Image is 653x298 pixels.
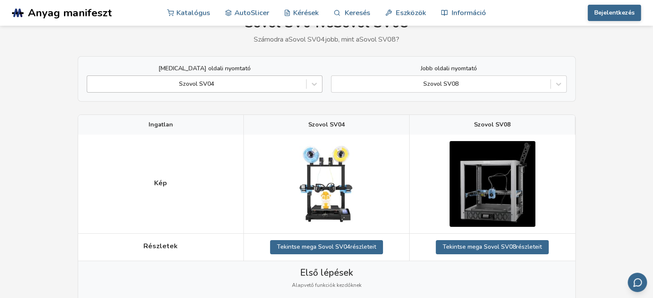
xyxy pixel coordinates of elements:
font: részleteit [350,243,376,251]
font: a Sovol SV04 [313,243,350,251]
font: Tekintse meg [277,243,313,251]
font: Eszközök [396,8,426,18]
a: Tekintse mega Sovol SV08részleteit [436,240,549,254]
font: Ingatlan [149,120,173,129]
a: Tekintse mega Sovol SV04részleteit [270,240,383,254]
font: jobb, mint a [325,35,359,44]
img: Szovol SV08 [450,141,535,227]
font: Szovol SV08 [474,120,510,129]
font: Kérések [293,8,319,18]
input: Szovol SV04 [91,81,93,87]
font: AutoSlicer [234,8,269,18]
font: Sovol SV08 [359,35,396,44]
font: Bejelentkezés [594,9,635,17]
font: Keresés [345,8,370,18]
button: Bejelentkezés [588,5,641,21]
input: Szovol SV08 [336,81,337,87]
font: Számodra a [254,35,289,44]
font: Kép [154,178,167,188]
button: Visszajelzés küldése e-mailben [628,273,647,292]
font: Anyag manifeszt [28,6,112,20]
font: Szovol SV04 [308,120,345,129]
font: Tekintse meg [443,243,479,251]
font: Katalógus [176,8,210,18]
font: a Sovol SV08 [479,243,516,251]
font: ? [396,35,399,44]
img: Szovol SV04 [283,141,369,227]
font: Jobb oldali nyomtató [421,64,477,72]
font: Első lépések [300,267,353,279]
font: [MEDICAL_DATA] oldali nyomtató [158,64,251,72]
font: részleteit [516,243,542,251]
font: Alapvető funkciók kezdőknek [292,282,361,289]
font: Részletek [143,241,178,251]
font: Információ [452,8,486,18]
font: Sovol SV04 [289,35,325,44]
